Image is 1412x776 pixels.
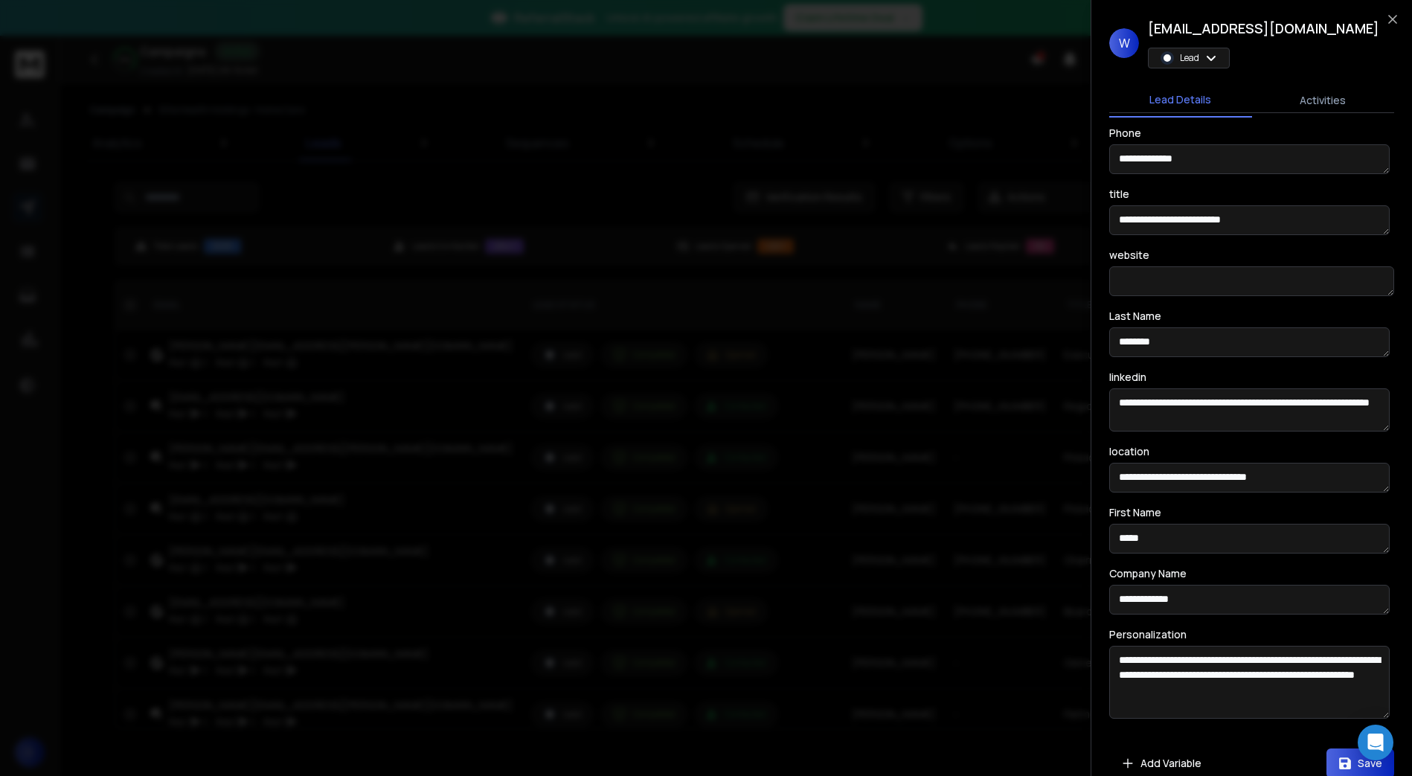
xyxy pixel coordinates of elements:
label: Phone [1109,128,1141,138]
label: title [1109,189,1129,199]
label: website [1109,250,1149,260]
button: Lead Details [1109,83,1252,118]
label: linkedin [1109,372,1146,382]
label: Last Name [1109,311,1161,321]
label: Personalization [1109,629,1187,640]
h1: [EMAIL_ADDRESS][DOMAIN_NAME] [1148,18,1379,39]
label: location [1109,446,1149,457]
button: Activities [1252,84,1395,117]
div: Open Intercom Messenger [1358,725,1393,760]
label: First Name [1109,507,1161,518]
span: W [1109,28,1139,58]
p: Lead [1180,52,1199,64]
label: Company Name [1109,568,1187,579]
